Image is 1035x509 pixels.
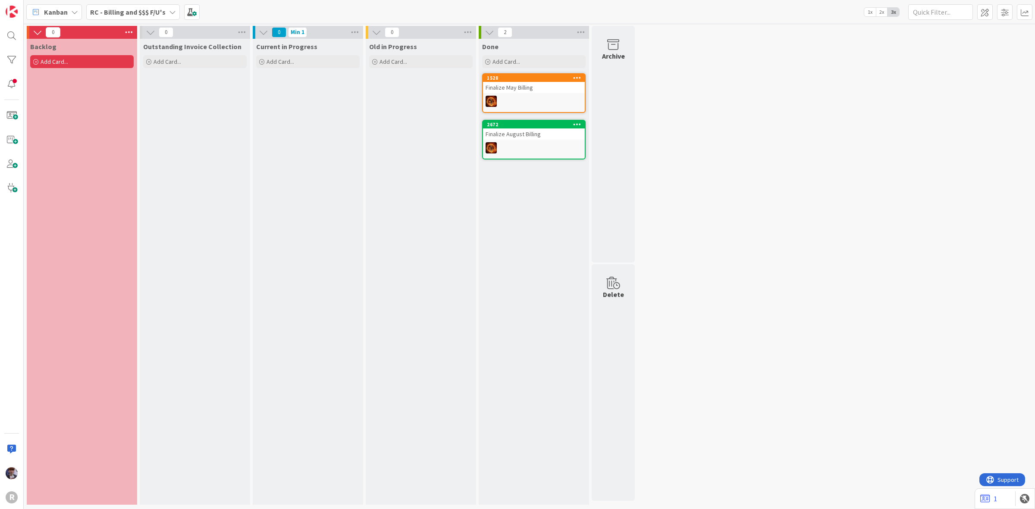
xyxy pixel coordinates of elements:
[6,467,18,479] img: ML
[272,27,286,37] span: 0
[602,51,625,61] div: Archive
[46,27,60,37] span: 0
[379,58,407,66] span: Add Card...
[90,8,166,16] b: RC - Billing and $$$ F/U's
[483,74,585,82] div: 1528
[487,75,585,81] div: 1528
[369,42,417,51] span: Old in Progress
[6,491,18,503] div: R
[483,82,585,93] div: Finalize May Billing
[876,8,888,16] span: 2x
[864,8,876,16] span: 1x
[41,58,68,66] span: Add Card...
[486,142,497,153] img: TR
[483,142,585,153] div: TR
[483,96,585,107] div: TR
[154,58,181,66] span: Add Card...
[482,120,586,159] a: 2672Finalize August BillingTR
[482,73,586,113] a: 1528Finalize May BillingTR
[256,42,317,51] span: Current in Progress
[159,27,173,37] span: 0
[888,8,899,16] span: 3x
[143,42,241,51] span: Outstanding Invoice Collection
[6,6,18,18] img: Visit kanbanzone.com
[18,1,39,12] span: Support
[487,122,585,128] div: 2672
[483,74,585,93] div: 1528Finalize May Billing
[385,27,399,37] span: 0
[483,121,585,140] div: 2672Finalize August Billing
[291,30,304,34] div: Min 1
[486,96,497,107] img: TR
[980,493,997,504] a: 1
[498,27,512,37] span: 2
[492,58,520,66] span: Add Card...
[267,58,294,66] span: Add Card...
[483,121,585,128] div: 2672
[603,289,624,300] div: Delete
[908,4,973,20] input: Quick Filter...
[482,42,499,51] span: Done
[483,128,585,140] div: Finalize August Billing
[44,7,68,17] span: Kanban
[30,42,56,51] span: Backlog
